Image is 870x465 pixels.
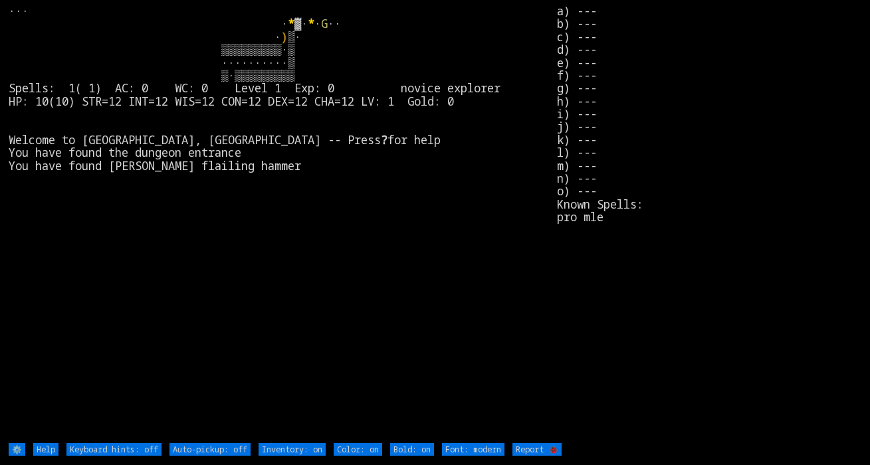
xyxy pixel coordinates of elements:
input: ⚙️ [9,443,25,456]
b: ? [381,132,387,147]
input: Font: modern [442,443,504,456]
input: Inventory: on [259,443,326,456]
input: Color: on [334,443,382,456]
larn: ··· · ▓· · ·· · ▒· ▒▒▒▒▒▒▒▒▒·▒ ··········▒ ▒·▒▒▒▒▒▒▒▒▒ Spells: 1( 1) AC: 0 WC: 0 Level 1 Exp: 0 n... [9,5,557,442]
input: Keyboard hints: off [66,443,162,456]
font: ) [281,29,288,45]
input: Auto-pickup: off [169,443,251,456]
input: Report 🐞 [512,443,562,456]
input: Help [33,443,58,456]
font: G [321,16,328,31]
input: Bold: on [390,443,434,456]
stats: a) --- b) --- c) --- d) --- e) --- f) --- g) --- h) --- i) --- j) --- k) --- l) --- m) --- n) ---... [557,5,861,442]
